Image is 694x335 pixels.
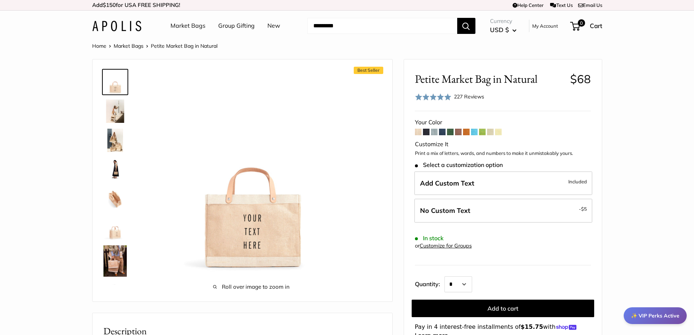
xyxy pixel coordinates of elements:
div: or [415,241,472,251]
label: Leave Blank [414,199,592,223]
span: Add Custom Text [420,179,474,187]
span: Included [568,177,587,186]
button: USD $ [490,24,517,36]
div: Customize It [415,139,591,150]
a: Home [92,43,106,49]
a: Petite Market Bag in Natural [102,281,128,307]
span: Currency [490,16,517,26]
img: Apolis [92,21,141,31]
a: Petite Market Bag in Natural [102,244,128,278]
a: Petite Market Bag in Natural [102,215,128,241]
img: description_Effortless style that elevates every moment [103,100,127,123]
label: Add Custom Text [414,171,592,195]
span: Cart [590,22,602,30]
span: 0 [577,19,585,27]
span: Petite Market Bag in Natural [415,72,565,86]
a: description_Spacious inner area with room for everything. [102,186,128,212]
span: No Custom Text [420,206,470,215]
span: Best Seller [354,67,383,74]
span: Roll over image to zoom in [151,282,352,292]
img: Petite Market Bag in Natural [103,283,127,306]
span: $5 [581,206,587,212]
a: 0 Cart [571,20,602,32]
a: Help Center [513,2,544,8]
a: My Account [532,22,558,30]
img: description_Spacious inner area with room for everything. [103,187,127,210]
img: Petite Market Bag in Natural [151,70,352,272]
img: Petite Market Bag in Natural [103,216,127,239]
span: USD $ [490,26,509,34]
nav: Breadcrumb [92,41,217,51]
a: description_Effortless style that elevates every moment [102,98,128,124]
a: Customize for Groups [420,242,472,249]
a: Petite Market Bag in Natural [102,156,128,183]
a: Petite Market Bag in Natural [102,69,128,95]
img: description_The Original Market bag in its 4 native styles [103,129,127,152]
a: Market Bags [114,43,144,49]
button: Add to cart [412,300,594,317]
span: - [579,204,587,213]
div: ✨ VIP Perks Active [624,307,687,324]
span: $150 [103,1,116,8]
span: $68 [570,72,591,86]
a: Group Gifting [218,20,255,31]
input: Search... [307,18,457,34]
span: In stock [415,235,444,242]
label: Quantity: [415,274,444,292]
a: Email Us [578,2,602,8]
a: Market Bags [170,20,205,31]
img: Petite Market Bag in Natural [103,245,127,277]
a: New [267,20,280,31]
img: Petite Market Bag in Natural [103,70,127,94]
div: Your Color [415,117,591,128]
a: Text Us [550,2,572,8]
span: 227 Reviews [454,93,484,100]
img: Petite Market Bag in Natural [103,158,127,181]
button: Search [457,18,475,34]
p: Print a mix of letters, words, and numbers to make it unmistakably yours. [415,150,591,157]
span: Petite Market Bag in Natural [151,43,217,49]
span: Select a customization option [415,161,503,168]
a: description_The Original Market bag in its 4 native styles [102,127,128,153]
